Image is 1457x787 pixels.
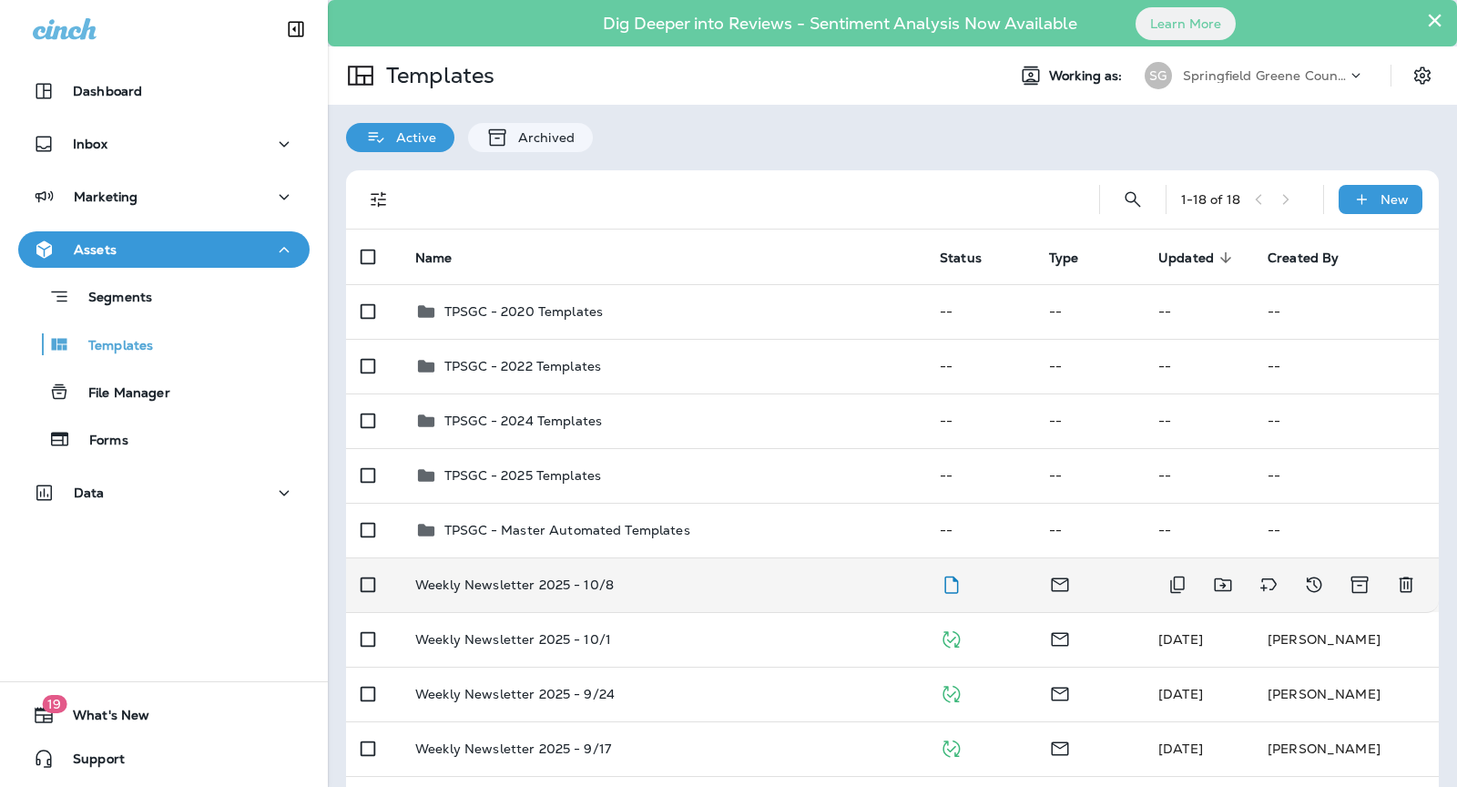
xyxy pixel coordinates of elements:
p: Marketing [74,189,138,204]
button: Learn More [1136,7,1236,40]
button: 19What's New [18,697,310,733]
p: Weekly Newsletter 2025 - 9/24 [415,687,615,701]
p: TPSGC - 2022 Templates [444,359,601,373]
button: Move to folder [1205,567,1241,603]
td: -- [1253,503,1439,557]
button: Forms [18,420,310,458]
span: Published [940,629,963,646]
td: -- [1144,503,1253,557]
button: Segments [18,277,310,316]
span: Email [1049,684,1071,700]
span: Type [1049,250,1079,266]
button: Settings [1406,59,1439,92]
button: Archive [1341,567,1379,603]
button: Marketing [18,179,310,215]
span: Published [940,684,963,700]
span: Name [415,250,476,266]
button: Duplicate [1159,567,1196,603]
p: Segments [70,290,152,308]
p: Archived [509,130,575,145]
span: Updated [1158,250,1214,266]
span: Draft [940,575,963,591]
p: TPSGC - Master Automated Templates [444,523,690,537]
p: Dig Deeper into Reviews - Sentiment Analysis Now Available [550,21,1130,26]
span: Working as: [1049,68,1126,84]
p: TPSGC - 2020 Templates [444,304,603,319]
td: -- [925,393,1034,448]
td: -- [925,448,1034,503]
span: Created By [1268,250,1362,266]
button: Templates [18,325,310,363]
button: Dashboard [18,73,310,109]
p: Weekly Newsletter 2025 - 10/8 [415,577,614,592]
span: Support [55,751,125,773]
p: Active [387,130,436,145]
td: -- [1253,339,1439,393]
p: Templates [70,338,153,355]
span: Name [415,250,453,266]
td: -- [925,284,1034,339]
p: New [1381,192,1409,207]
p: TPSGC - 2025 Templates [444,468,601,483]
p: Springfield Greene County Parks and Golf [1183,68,1347,83]
p: Assets [74,242,117,257]
button: Delete [1388,567,1424,603]
button: Support [18,741,310,777]
span: Type [1049,250,1103,266]
span: What's New [55,708,149,730]
p: File Manager [70,385,170,403]
td: -- [1034,448,1144,503]
span: Brooks Mires [1158,686,1203,702]
td: -- [1253,284,1439,339]
span: 19 [42,695,66,713]
span: Published [940,739,963,755]
td: -- [1253,448,1439,503]
button: Close [1426,5,1443,35]
button: View Changelog [1296,567,1332,603]
span: Status [940,250,1005,266]
button: Add tags [1250,567,1287,603]
button: Inbox [18,126,310,162]
td: -- [925,339,1034,393]
p: Forms [71,433,128,450]
p: TPSGC - 2024 Templates [444,414,602,428]
p: Dashboard [73,84,142,98]
p: Inbox [73,137,107,151]
button: Search Templates [1115,181,1151,218]
div: 1 - 18 of 18 [1181,192,1240,207]
button: Assets [18,231,310,268]
td: [PERSON_NAME] [1253,721,1439,776]
button: Filters [361,181,397,218]
td: -- [1144,448,1253,503]
span: Status [940,250,982,266]
span: Updated [1158,250,1238,266]
td: -- [925,503,1034,557]
p: Templates [379,62,494,89]
td: -- [1144,339,1253,393]
button: Collapse Sidebar [270,11,321,47]
button: File Manager [18,373,310,411]
td: -- [1034,503,1144,557]
td: -- [1034,339,1144,393]
span: Email [1049,629,1071,646]
td: -- [1144,393,1253,448]
div: SG [1145,62,1172,89]
p: Weekly Newsletter 2025 - 10/1 [415,632,611,647]
td: -- [1034,284,1144,339]
button: Data [18,475,310,511]
td: -- [1253,393,1439,448]
p: Weekly Newsletter 2025 - 9/17 [415,741,611,756]
span: Created By [1268,250,1339,266]
span: Brooks Mires [1158,741,1203,757]
td: [PERSON_NAME] [1253,612,1439,667]
p: Data [74,485,105,500]
td: -- [1144,284,1253,339]
span: Email [1049,739,1071,755]
td: [PERSON_NAME] [1253,667,1439,721]
td: -- [1034,393,1144,448]
span: Brooks Mires [1158,631,1203,648]
span: Email [1049,575,1071,591]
